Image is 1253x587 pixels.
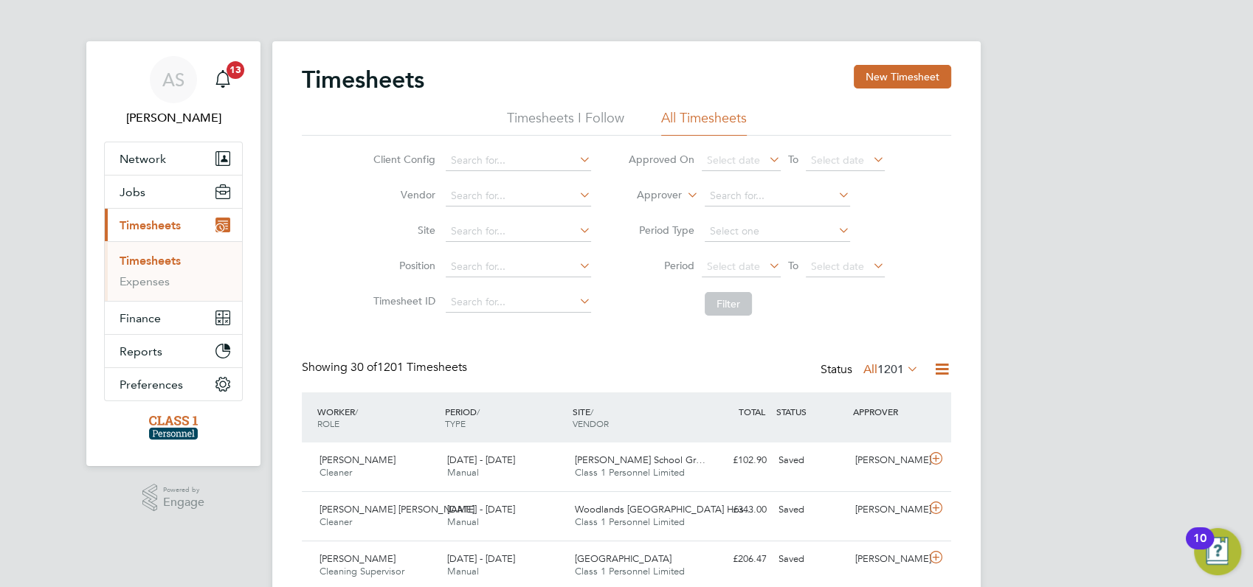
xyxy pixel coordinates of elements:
[773,547,849,572] div: Saved
[575,466,685,479] span: Class 1 Personnel Limited
[163,496,204,509] span: Engage
[863,362,919,377] label: All
[1193,538,1207,558] div: 10
[320,503,474,515] span: [PERSON_NAME] [PERSON_NAME]
[811,153,864,167] span: Select date
[446,257,591,277] input: Search for...
[105,176,242,208] button: Jobs
[120,274,170,288] a: Expenses
[696,498,773,522] div: £343.00
[120,218,181,232] span: Timesheets
[105,302,242,334] button: Finance
[441,398,569,437] div: PERIOD
[849,448,926,473] div: [PERSON_NAME]
[628,259,694,272] label: Period
[575,503,753,515] span: Woodlands [GEOGRAPHIC_DATA] Hos…
[773,448,849,473] div: Saved
[447,552,515,565] span: [DATE] - [DATE]
[447,454,515,466] span: [DATE] - [DATE]
[120,185,145,199] span: Jobs
[163,484,204,496] span: Powered by
[351,360,467,375] span: 1201 Timesheets
[446,150,591,171] input: Search for...
[105,142,242,175] button: Network
[628,223,694,237] label: Period Type
[320,454,396,466] span: [PERSON_NAME]
[773,498,849,522] div: Saved
[120,311,161,325] span: Finance
[369,223,435,237] label: Site
[773,398,849,425] div: STATUS
[227,61,244,79] span: 13
[105,209,242,241] button: Timesheets
[849,547,926,572] div: [PERSON_NAME]
[877,362,904,377] span: 1201
[854,65,951,88] button: New Timesheet
[447,515,479,528] span: Manual
[447,503,515,515] span: [DATE] - [DATE]
[320,466,352,479] span: Cleaner
[628,153,694,166] label: Approved On
[590,406,593,417] span: /
[507,109,624,136] li: Timesheets I Follow
[320,565,404,577] span: Cleaning Supervisor
[707,153,760,167] span: Select date
[351,360,377,375] span: 30 of
[320,552,396,565] span: [PERSON_NAME]
[104,109,243,127] span: Angela Sabaroche
[661,109,747,136] li: All Timesheets
[317,417,339,429] span: ROLE
[739,406,765,417] span: TOTAL
[369,294,435,308] label: Timesheet ID
[573,417,609,429] span: VENDOR
[575,515,685,528] span: Class 1 Personnel Limited
[105,368,242,400] button: Preferences
[784,150,803,169] span: To
[120,254,181,268] a: Timesheets
[575,454,705,466] span: [PERSON_NAME] School Gr…
[705,292,752,316] button: Filter
[104,56,243,127] a: AS[PERSON_NAME]
[162,70,184,89] span: AS
[784,256,803,275] span: To
[445,417,466,429] span: TYPE
[355,406,358,417] span: /
[142,484,205,512] a: Powered byEngage
[369,259,435,272] label: Position
[705,221,850,242] input: Select one
[120,344,162,358] span: Reports
[105,241,242,301] div: Timesheets
[314,398,441,437] div: WORKER
[849,398,926,425] div: APPROVER
[369,153,435,166] label: Client Config
[369,188,435,201] label: Vendor
[446,186,591,206] input: Search for...
[1194,528,1241,575] button: Open Resource Center, 10 new notifications
[120,378,183,392] span: Preferences
[120,152,166,166] span: Network
[446,221,591,242] input: Search for...
[705,186,850,206] input: Search for...
[575,552,672,565] span: [GEOGRAPHIC_DATA]
[696,448,773,473] div: £102.90
[707,260,760,273] span: Select date
[149,416,199,440] img: class1personnel-logo-retina.png
[477,406,480,417] span: /
[302,65,424,94] h2: Timesheets
[447,565,479,577] span: Manual
[446,292,591,313] input: Search for...
[447,466,479,479] span: Manual
[208,56,238,103] a: 13
[575,565,685,577] span: Class 1 Personnel Limited
[302,360,470,375] div: Showing
[86,41,260,466] nav: Main navigation
[320,515,352,528] span: Cleaner
[569,398,697,437] div: SITE
[105,335,242,367] button: Reports
[821,360,922,381] div: Status
[696,547,773,572] div: £206.47
[104,416,243,440] a: Go to home page
[811,260,864,273] span: Select date
[849,498,926,522] div: [PERSON_NAME]
[615,188,682,203] label: Approver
